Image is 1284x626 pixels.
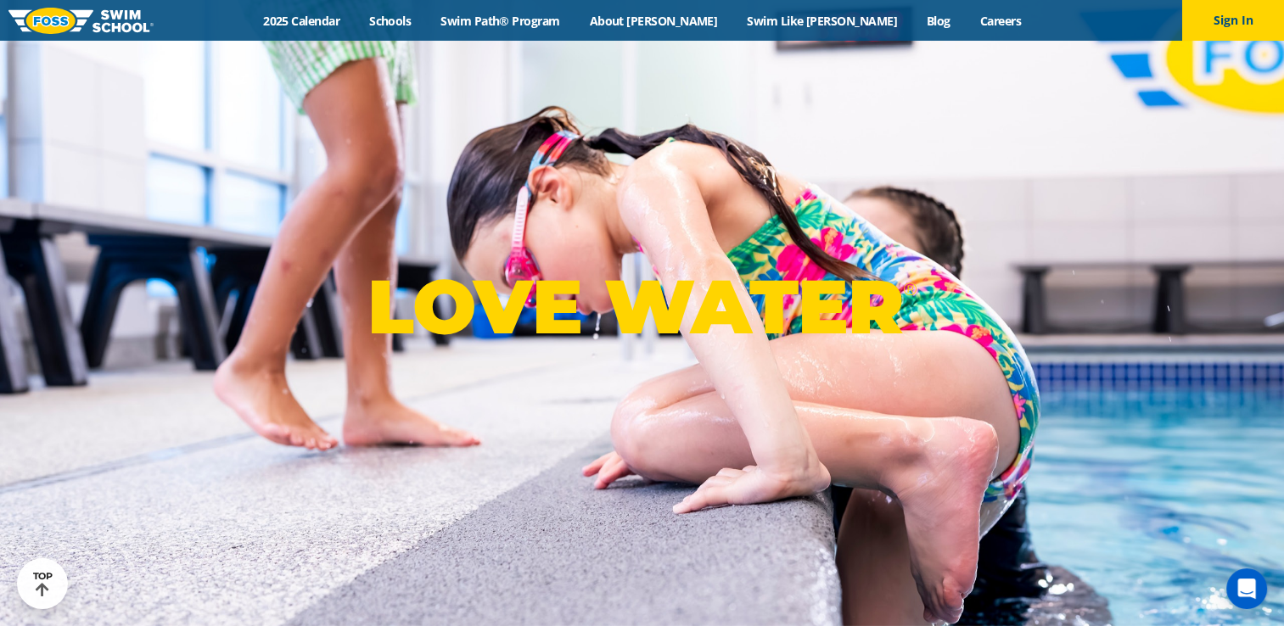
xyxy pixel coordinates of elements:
a: Schools [355,13,426,29]
img: FOSS Swim School Logo [8,8,154,34]
sup: ® [903,278,917,299]
a: Swim Like [PERSON_NAME] [732,13,912,29]
a: Blog [911,13,965,29]
a: Careers [965,13,1035,29]
div: Open Intercom Messenger [1226,568,1267,609]
a: Swim Path® Program [426,13,575,29]
a: 2025 Calendar [249,13,355,29]
p: LOVE WATER [367,261,917,352]
a: About [PERSON_NAME] [575,13,732,29]
div: TOP [33,571,53,597]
